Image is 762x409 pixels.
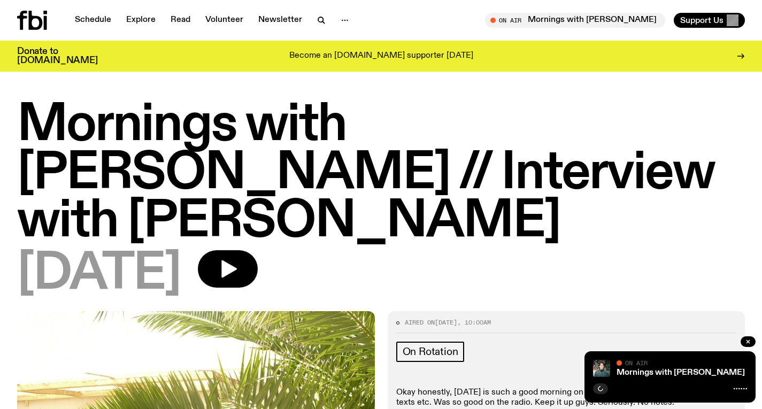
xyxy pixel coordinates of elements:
[199,13,250,28] a: Volunteer
[617,368,745,377] a: Mornings with [PERSON_NAME]
[252,13,309,28] a: Newsletter
[164,13,197,28] a: Read
[674,13,745,28] button: Support Us
[17,47,98,65] h3: Donate to [DOMAIN_NAME]
[405,318,435,327] span: Aired on
[457,318,491,327] span: , 10:00am
[120,13,162,28] a: Explore
[17,250,181,298] span: [DATE]
[17,102,745,246] h1: Mornings with [PERSON_NAME] // Interview with [PERSON_NAME]
[625,359,648,366] span: On Air
[680,16,723,25] span: Support Us
[396,388,737,408] p: Okay honestly, [DATE] is such a good morning on fbi. Tons of good music, funny stories, texts etc...
[485,13,665,28] button: On AirMornings with [PERSON_NAME]
[289,51,473,61] p: Become an [DOMAIN_NAME] supporter [DATE]
[396,342,465,362] a: On Rotation
[403,346,458,358] span: On Rotation
[593,360,610,377] img: Radio presenter Ben Hansen sits in front of a wall of photos and an fbi radio sign. Film photo. B...
[68,13,118,28] a: Schedule
[435,318,457,327] span: [DATE]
